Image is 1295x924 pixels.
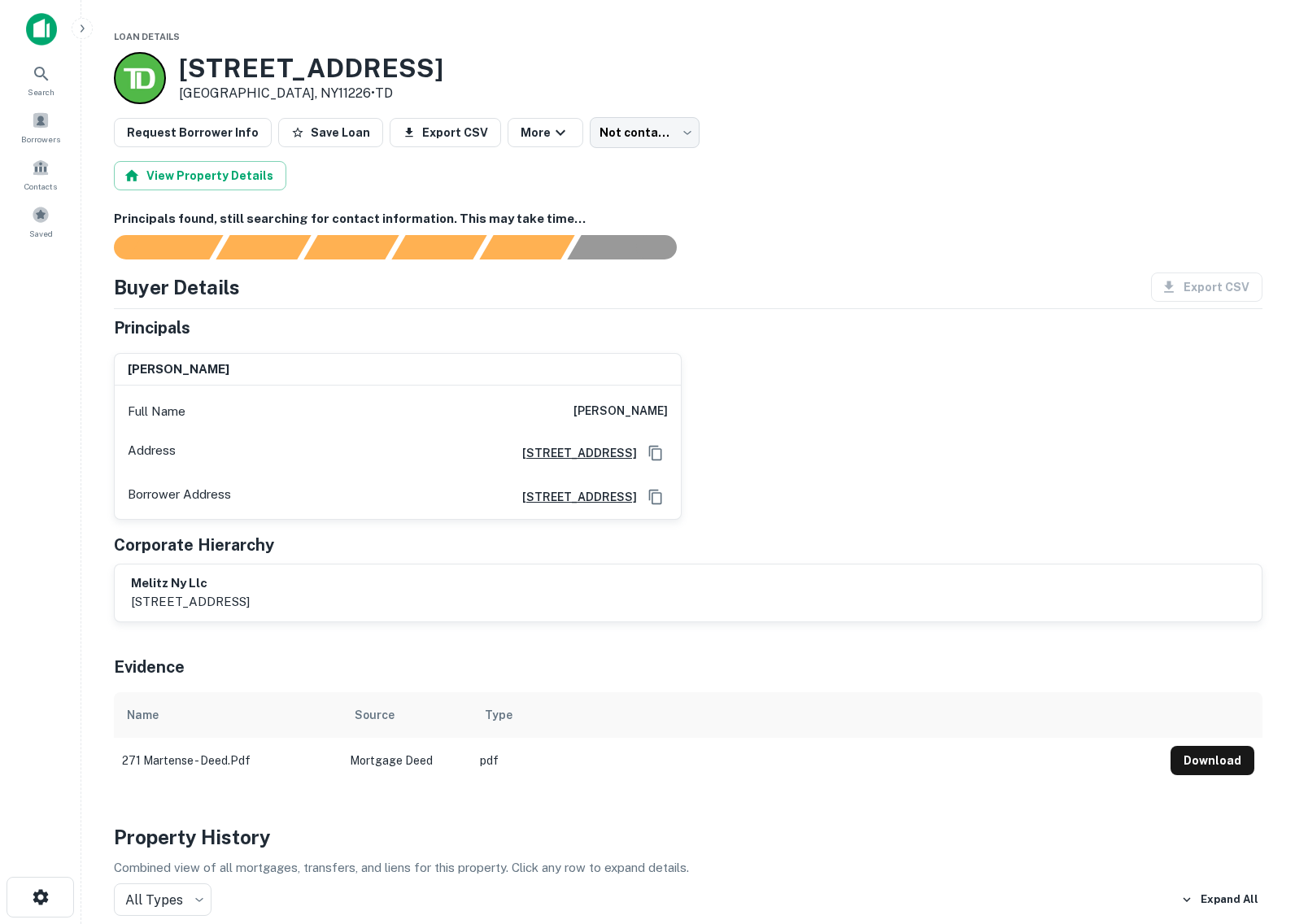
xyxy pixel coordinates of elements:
[5,105,76,149] a: Borrowers
[29,227,53,240] span: Saved
[590,117,700,148] div: Not contacted
[216,235,311,259] div: Your request is received and processing...
[128,360,229,379] h6: [PERSON_NAME]
[509,444,637,462] a: [STREET_ADDRESS]
[114,883,211,916] div: All Types
[114,858,1262,878] p: Combined view of all mortgages, transfers, and liens for this property. Click any row to expand d...
[114,161,286,190] button: View Property Details
[643,441,668,465] button: Copy Address
[5,152,76,196] a: Contacts
[131,592,250,612] p: [STREET_ADDRESS]
[114,210,1262,229] h6: Principals found, still searching for contact information. This may take time...
[5,199,76,243] a: Saved
[278,118,383,147] button: Save Loan
[114,272,240,302] h4: Buyer Details
[1177,887,1262,912] button: Expand All
[114,655,185,679] h5: Evidence
[479,235,574,259] div: Principals found, still searching for contact information. This may take time...
[355,705,395,725] div: Source
[342,692,472,738] th: Source
[114,738,342,783] td: 271 martense - deed.pdf
[508,118,583,147] button: More
[179,53,443,84] h3: [STREET_ADDRESS]
[21,133,60,146] span: Borrowers
[114,822,1262,852] h4: Property History
[26,13,57,46] img: capitalize-icon.png
[128,441,176,465] p: Address
[509,488,637,506] a: [STREET_ADDRESS]
[28,85,55,98] span: Search
[391,235,486,259] div: Principals found, AI now looking for contact information...
[1171,746,1254,775] button: Download
[179,84,443,103] p: [GEOGRAPHIC_DATA], NY11226 •
[1214,742,1295,820] iframe: Chat Widget
[568,235,696,259] div: AI fulfillment process complete.
[485,705,512,725] div: Type
[114,692,1262,783] div: scrollable content
[303,235,399,259] div: Documents found, AI parsing details...
[342,738,472,783] td: Mortgage Deed
[114,692,342,738] th: Name
[127,705,159,725] div: Name
[114,32,180,41] span: Loan Details
[94,235,216,259] div: Sending borrower request to AI...
[128,485,231,509] p: Borrower Address
[5,58,76,102] a: Search
[114,533,274,557] h5: Corporate Hierarchy
[24,180,57,193] span: Contacts
[573,402,668,421] h6: [PERSON_NAME]
[643,485,668,509] button: Copy Address
[131,574,250,593] h6: melitz ny llc
[128,402,185,421] p: Full Name
[390,118,501,147] button: Export CSV
[472,692,1162,738] th: Type
[472,738,1162,783] td: pdf
[114,316,190,340] h5: Principals
[114,118,272,147] button: Request Borrower Info
[375,85,393,101] a: TD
